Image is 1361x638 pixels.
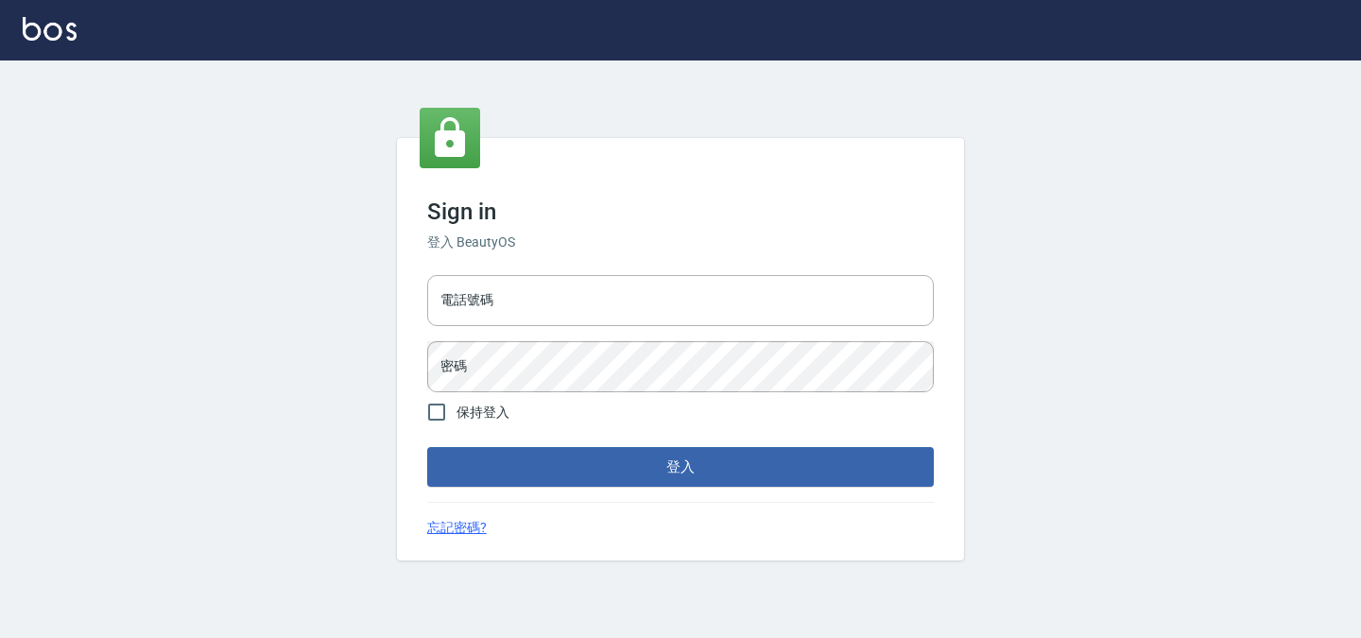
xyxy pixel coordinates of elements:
[427,233,934,252] h6: 登入 BeautyOS
[427,518,487,538] a: 忘記密碼?
[23,17,77,41] img: Logo
[457,403,509,422] span: 保持登入
[427,198,934,225] h3: Sign in
[427,447,934,487] button: 登入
